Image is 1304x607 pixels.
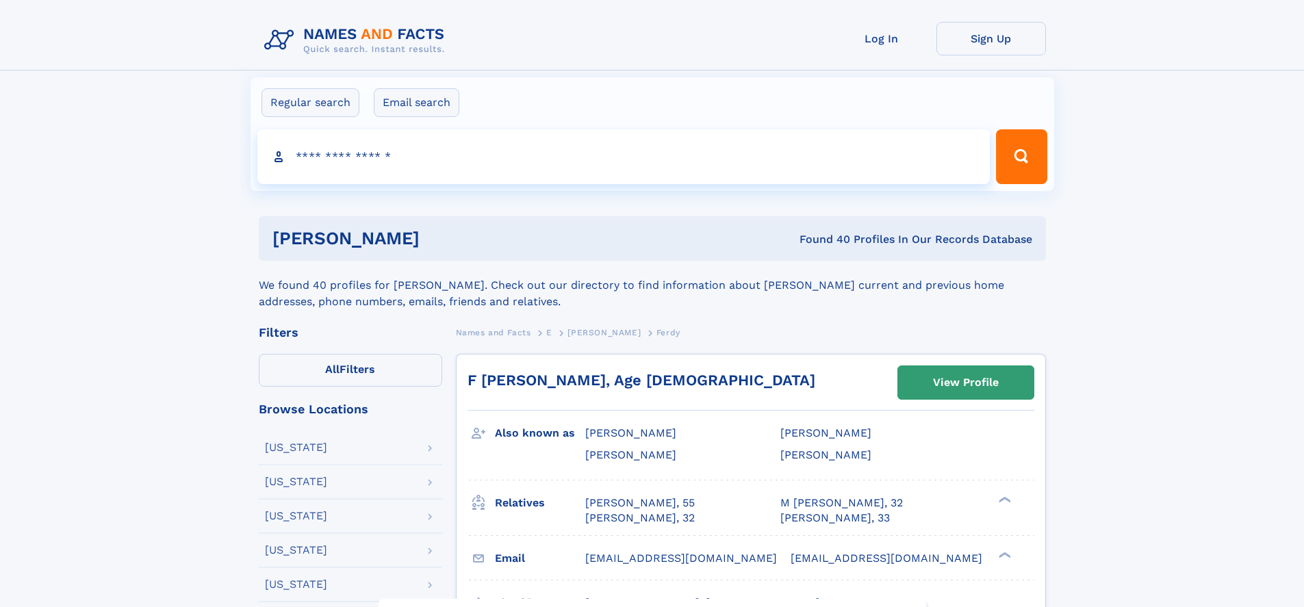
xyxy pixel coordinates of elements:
[936,22,1046,55] a: Sign Up
[780,426,871,439] span: [PERSON_NAME]
[546,328,552,337] span: E
[468,372,815,389] a: F [PERSON_NAME], Age [DEMOGRAPHIC_DATA]
[495,491,585,515] h3: Relatives
[265,476,327,487] div: [US_STATE]
[585,495,695,511] a: [PERSON_NAME], 55
[456,324,531,341] a: Names and Facts
[996,129,1047,184] button: Search Button
[259,403,442,415] div: Browse Locations
[259,354,442,387] label: Filters
[261,88,359,117] label: Regular search
[272,230,610,247] h1: [PERSON_NAME]
[827,22,936,55] a: Log In
[780,495,903,511] a: M [PERSON_NAME], 32
[567,324,641,341] a: [PERSON_NAME]
[265,579,327,590] div: [US_STATE]
[265,545,327,556] div: [US_STATE]
[585,552,777,565] span: [EMAIL_ADDRESS][DOMAIN_NAME]
[585,511,695,526] a: [PERSON_NAME], 32
[325,363,340,376] span: All
[780,448,871,461] span: [PERSON_NAME]
[585,426,676,439] span: [PERSON_NAME]
[995,495,1012,504] div: ❯
[546,324,552,341] a: E
[780,511,890,526] a: [PERSON_NAME], 33
[656,328,680,337] span: Ferdy
[898,366,1034,399] a: View Profile
[374,88,459,117] label: Email search
[259,261,1046,310] div: We found 40 profiles for [PERSON_NAME]. Check out our directory to find information about [PERSON...
[585,448,676,461] span: [PERSON_NAME]
[265,442,327,453] div: [US_STATE]
[791,552,982,565] span: [EMAIL_ADDRESS][DOMAIN_NAME]
[933,367,999,398] div: View Profile
[567,328,641,337] span: [PERSON_NAME]
[495,547,585,570] h3: Email
[257,129,990,184] input: search input
[495,422,585,445] h3: Also known as
[265,511,327,521] div: [US_STATE]
[995,550,1012,559] div: ❯
[609,232,1032,247] div: Found 40 Profiles In Our Records Database
[259,326,442,339] div: Filters
[259,22,456,59] img: Logo Names and Facts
